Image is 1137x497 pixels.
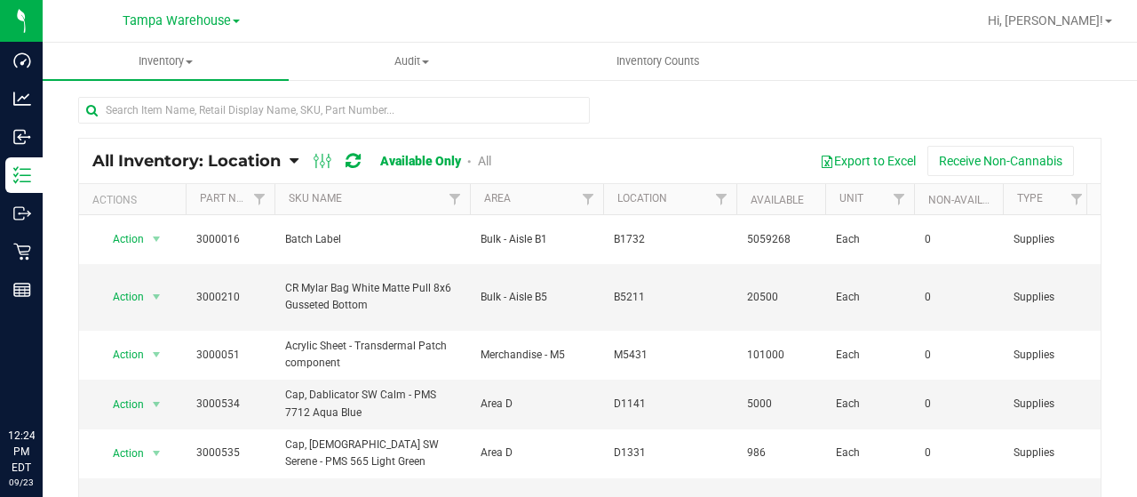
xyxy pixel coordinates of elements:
span: Audit [290,53,534,69]
span: M5431 [614,347,726,364]
span: 986 [747,445,815,461]
span: 3000534 [196,396,264,413]
a: Audit [289,43,535,80]
span: Hi, [PERSON_NAME]! [988,13,1103,28]
span: Cap, [DEMOGRAPHIC_DATA] SW Serene - PMS 565 Light Green [285,437,459,470]
inline-svg: Outbound [13,204,31,222]
inline-svg: Dashboard [13,52,31,69]
span: Supplies [1014,445,1081,461]
a: Available [751,194,804,206]
a: All Inventory: Location [92,151,290,171]
span: 3000016 [196,231,264,248]
span: Action [97,441,145,466]
span: Inventory [43,53,289,69]
span: B5211 [614,289,726,306]
span: Batch Label [285,231,459,248]
span: 3000051 [196,347,264,364]
a: Location [617,192,667,204]
span: Area D [481,445,592,461]
span: Merchandise - M5 [481,347,592,364]
span: select [146,285,168,309]
p: 12:24 PM EDT [8,428,35,476]
span: Each [836,289,903,306]
span: Area D [481,396,592,413]
p: 09/23 [8,476,35,489]
span: Supplies [1014,289,1081,306]
span: Action [97,392,145,417]
span: Action [97,227,145,252]
span: 20500 [747,289,815,306]
a: Inventory Counts [535,43,781,80]
span: Action [97,285,145,309]
span: 0 [925,445,992,461]
inline-svg: Reports [13,281,31,299]
a: Filter [245,184,274,214]
span: Bulk - Aisle B5 [481,289,592,306]
a: All [478,154,491,168]
span: 3000535 [196,445,264,461]
a: Unit [839,192,863,204]
input: Search Item Name, Retail Display Name, SKU, Part Number... [78,97,590,124]
span: Each [836,396,903,413]
span: Cap, Dablicator SW Calm - PMS 7712 Aqua Blue [285,387,459,421]
span: 5059268 [747,231,815,248]
iframe: Resource center [18,355,71,408]
a: Available Only [380,154,461,168]
span: select [146,392,168,417]
a: Filter [441,184,470,214]
a: Filter [707,184,736,214]
inline-svg: Retail [13,243,31,261]
span: CR Mylar Bag White Matte Pull 8x6 Gusseted Bottom [285,280,459,314]
span: 0 [925,396,992,413]
span: 0 [925,289,992,306]
span: All Inventory: Location [92,151,281,171]
button: Export to Excel [808,146,927,176]
inline-svg: Inbound [13,128,31,146]
span: Each [836,445,903,461]
span: B1732 [614,231,726,248]
span: select [146,342,168,367]
span: Supplies [1014,231,1081,248]
a: Filter [1062,184,1092,214]
span: Each [836,231,903,248]
span: 0 [925,347,992,364]
span: 3000210 [196,289,264,306]
inline-svg: Analytics [13,90,31,108]
span: D1141 [614,396,726,413]
a: Type [1017,192,1043,204]
div: Actions [92,194,179,206]
span: Bulk - Aisle B1 [481,231,592,248]
a: Inventory [43,43,289,80]
span: Acrylic Sheet - Transdermal Patch component [285,338,459,372]
span: Each [836,347,903,364]
a: Filter [574,184,603,214]
inline-svg: Inventory [13,166,31,184]
a: SKU Name [289,192,342,204]
span: select [146,441,168,466]
span: D1331 [614,445,726,461]
span: Action [97,342,145,367]
span: Supplies [1014,347,1081,364]
span: Supplies [1014,396,1081,413]
a: Area [484,192,511,204]
span: 0 [925,231,992,248]
a: Filter [885,184,914,214]
span: Inventory Counts [592,53,724,69]
iframe: Resource center unread badge [52,352,74,373]
span: 101000 [747,347,815,364]
a: Part Number [200,192,271,204]
span: select [146,227,168,252]
button: Receive Non-Cannabis [927,146,1074,176]
span: 5000 [747,396,815,413]
a: Non-Available [928,194,1007,206]
span: Tampa Warehouse [123,13,231,28]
